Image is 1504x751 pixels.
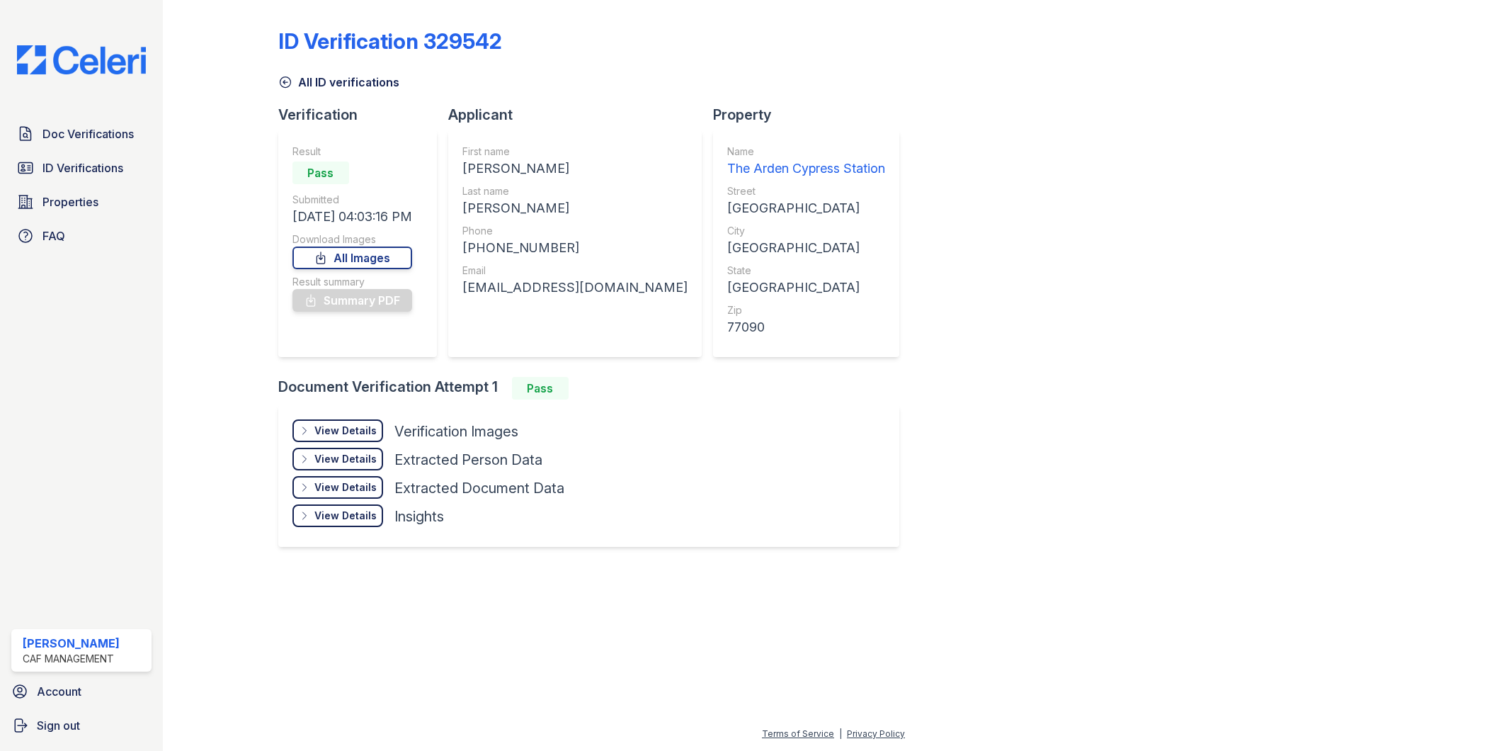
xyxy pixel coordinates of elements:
div: Last name [462,184,688,198]
div: View Details [314,509,377,523]
div: Street [727,184,885,198]
img: CE_Logo_Blue-a8612792a0a2168367f1c8372b55b34899dd931a85d93a1a3d3e32e68fde9ad4.png [6,45,157,74]
div: [GEOGRAPHIC_DATA] [727,238,885,258]
span: Account [37,683,81,700]
div: First name [462,145,688,159]
a: Privacy Policy [847,728,905,739]
a: FAQ [11,222,152,250]
div: [PERSON_NAME] [462,198,688,218]
div: [GEOGRAPHIC_DATA] [727,198,885,218]
span: FAQ [42,227,65,244]
div: [PHONE_NUMBER] [462,238,688,258]
div: Applicant [448,105,713,125]
div: Email [462,264,688,278]
div: [PERSON_NAME] [23,635,120,652]
div: | [839,728,842,739]
div: State [727,264,885,278]
div: Result summary [292,275,412,289]
a: Doc Verifications [11,120,152,148]
div: [PERSON_NAME] [462,159,688,179]
div: Property [713,105,911,125]
div: View Details [314,424,377,438]
div: The Arden Cypress Station [727,159,885,179]
div: Download Images [292,232,412,247]
span: ID Verifications [42,159,123,176]
div: Insights [394,507,444,526]
a: ID Verifications [11,154,152,182]
a: Name The Arden Cypress Station [727,145,885,179]
span: Sign out [37,717,80,734]
div: Submitted [292,193,412,207]
a: Account [6,677,157,706]
div: Result [292,145,412,159]
div: Verification Images [394,422,518,441]
div: [EMAIL_ADDRESS][DOMAIN_NAME] [462,278,688,298]
div: Zip [727,303,885,317]
div: [GEOGRAPHIC_DATA] [727,278,885,298]
div: Extracted Person Data [394,450,542,470]
div: View Details [314,480,377,495]
div: Verification [278,105,448,125]
a: Terms of Service [762,728,834,739]
a: Properties [11,188,152,216]
div: Phone [462,224,688,238]
div: CAF Management [23,652,120,666]
div: [DATE] 04:03:16 PM [292,207,412,227]
div: View Details [314,452,377,466]
div: ID Verification 329542 [278,28,502,54]
a: All Images [292,247,412,269]
span: Doc Verifications [42,125,134,142]
div: Pass [512,377,569,400]
div: Name [727,145,885,159]
div: City [727,224,885,238]
div: Pass [292,162,349,184]
a: Sign out [6,711,157,740]
div: Extracted Document Data [394,478,564,498]
span: Properties [42,193,98,210]
div: 77090 [727,317,885,337]
a: All ID verifications [278,74,399,91]
div: Document Verification Attempt 1 [278,377,911,400]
